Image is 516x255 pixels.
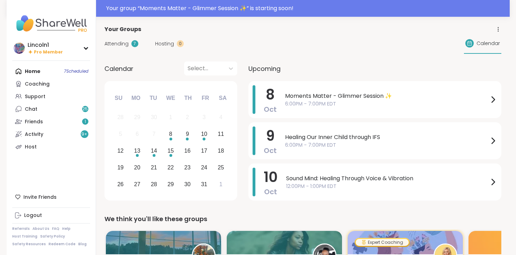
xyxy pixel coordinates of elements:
span: 12:00PM - 1:00PM EDT [286,183,489,190]
div: Host [25,144,37,151]
span: Oct [264,187,277,197]
div: 8 [169,129,172,139]
div: Choose Saturday, October 18th, 2025 [213,144,228,159]
div: 20 [134,163,140,172]
div: Not available Sunday, September 28th, 2025 [113,110,128,125]
span: 1 [85,119,86,125]
span: 6:00PM - 7:00PM EDT [285,100,489,108]
div: 13 [134,146,140,155]
span: 9 [266,126,275,146]
a: Friends1 [12,115,90,128]
a: Host [12,140,90,153]
div: Not available Thursday, October 2nd, 2025 [180,110,195,125]
span: 8 [266,85,275,104]
div: Choose Monday, October 27th, 2025 [130,177,145,192]
div: Choose Monday, October 20th, 2025 [130,160,145,175]
div: Choose Thursday, October 9th, 2025 [180,127,195,142]
div: 28 [151,180,157,189]
div: 11 [218,129,224,139]
a: Host Training [12,234,37,239]
div: Fr [198,90,213,106]
div: 6 [136,129,139,139]
div: 17 [201,146,207,155]
div: Choose Tuesday, October 21st, 2025 [146,160,161,175]
div: Not available Monday, September 29th, 2025 [130,110,145,125]
div: 9 [186,129,189,139]
div: Choose Sunday, October 26th, 2025 [113,177,128,192]
div: Choose Sunday, October 19th, 2025 [113,160,128,175]
div: 4 [219,112,223,122]
div: Coaching [25,81,50,88]
a: Coaching [12,78,90,90]
a: Referrals [12,226,30,231]
span: 9 + [81,131,87,137]
div: 16 [184,146,191,155]
a: Support [12,90,90,103]
span: 25 [82,106,88,112]
div: Th [180,90,196,106]
div: Mo [128,90,144,106]
div: 0 [177,40,184,47]
span: Oct [264,146,277,155]
div: 22 [168,163,174,172]
div: Not available Tuesday, September 30th, 2025 [146,110,161,125]
div: 24 [201,163,207,172]
span: Healing Our Inner Child through IFS [285,133,489,141]
div: 1 [219,180,223,189]
img: ShareWell Nav Logo [12,11,90,36]
span: Pro Member [34,49,63,55]
div: 3 [203,112,206,122]
div: 26 [117,180,124,189]
div: Not available Wednesday, October 1st, 2025 [163,110,178,125]
div: Expert Coaching [356,239,409,246]
div: Choose Wednesday, October 15th, 2025 [163,144,178,159]
span: Calendar [477,40,500,47]
div: 19 [117,163,124,172]
div: Choose Tuesday, October 28th, 2025 [146,177,161,192]
div: month 2025-10 [112,109,229,192]
div: 30 [151,112,157,122]
div: Choose Thursday, October 30th, 2025 [180,177,195,192]
a: Safety Resources [12,242,46,247]
div: 29 [134,112,140,122]
div: Choose Thursday, October 16th, 2025 [180,144,195,159]
div: Su [111,90,126,106]
span: Attending [104,40,129,48]
div: Tu [146,90,161,106]
a: About Us [32,226,49,231]
div: Choose Sunday, October 12th, 2025 [113,144,128,159]
div: 25 [218,163,224,172]
img: Lincoln1 [14,43,25,54]
div: Activity [25,131,43,138]
div: Invite Friends [12,191,90,203]
div: Not available Monday, October 6th, 2025 [130,127,145,142]
span: Sound Mind: Healing Through Voice & Vibration [286,174,489,183]
div: Choose Thursday, October 23rd, 2025 [180,160,195,175]
a: Blog [78,242,87,247]
a: Safety Policy [40,234,65,239]
div: Choose Monday, October 13th, 2025 [130,144,145,159]
div: 18 [218,146,224,155]
div: Choose Saturday, October 25th, 2025 [213,160,228,175]
div: 10 [201,129,207,139]
div: 28 [117,112,124,122]
div: Choose Wednesday, October 22nd, 2025 [163,160,178,175]
a: Redeem Code [49,242,75,247]
span: Calendar [104,64,133,73]
a: Activity9+ [12,128,90,140]
div: Not available Sunday, October 5th, 2025 [113,127,128,142]
div: 23 [184,163,191,172]
div: Choose Friday, October 24th, 2025 [197,160,212,175]
div: We think you'll like these groups [104,214,501,224]
div: Friends [25,118,43,125]
span: Upcoming [248,64,281,73]
div: 15 [168,146,174,155]
div: 21 [151,163,157,172]
div: 29 [168,180,174,189]
div: Logout [24,212,42,219]
div: Sa [215,90,230,106]
a: Help [62,226,71,231]
span: Your Groups [104,25,141,34]
div: We [163,90,178,106]
div: 30 [184,180,191,189]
